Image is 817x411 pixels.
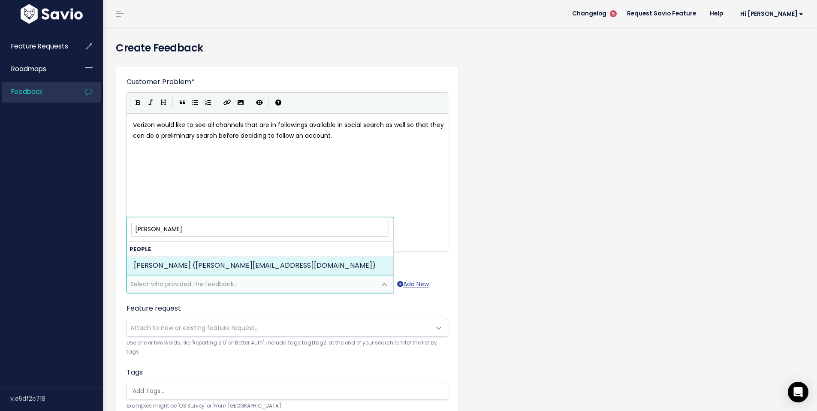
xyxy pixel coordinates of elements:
[2,59,71,79] a: Roadmaps
[253,97,266,109] button: Toggle Preview
[730,7,810,21] a: Hi [PERSON_NAME]
[127,242,393,275] li: People
[572,11,606,17] span: Changelog
[703,7,730,20] a: Help
[788,382,808,402] div: Open Intercom Messenger
[10,387,103,410] div: v.e5df2c718
[220,97,234,109] button: Create Link
[202,97,214,109] button: Numbered List
[610,10,617,17] span: 5
[130,245,151,253] span: People
[127,77,195,87] label: Customer Problem
[130,280,238,288] span: Select who provided the feedback...
[134,260,376,270] span: [PERSON_NAME] ([PERSON_NAME][EMAIL_ADDRESS][DOMAIN_NAME])
[157,97,170,109] button: Heading
[189,97,202,109] button: Generic List
[176,97,189,109] button: Quote
[2,82,71,102] a: Feedback
[11,64,46,73] span: Roadmaps
[116,40,804,56] h4: Create Feedback
[127,367,143,378] label: Tags
[131,97,144,109] button: Bold
[133,121,446,140] span: Verizon would like to see all channels that are in followings available in social search as well ...
[127,303,181,314] label: Feature request
[217,97,218,108] i: |
[620,7,703,20] a: Request Savio Feature
[18,4,85,24] img: logo-white.9d6f32f41409.svg
[144,97,157,109] button: Italic
[2,36,71,56] a: Feature Requests
[127,402,448,411] small: Examples might be 'Q3 Survey' or 'From [GEOGRAPHIC_DATA]'
[11,87,42,96] span: Feedback
[129,387,450,396] input: Add Tags...
[272,97,285,109] button: Markdown Guide
[172,97,173,108] i: |
[234,97,247,109] button: Import an image
[268,97,269,108] i: |
[127,338,448,357] small: Use one or two words, like 'Reporting 2.0' or 'Better Auth'. Include 'tags:tag1,tag2' at the end ...
[11,42,68,51] span: Feature Requests
[397,279,429,290] a: Add New
[130,323,259,332] span: Attach to new or existing feature request...
[740,11,803,17] span: Hi [PERSON_NAME]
